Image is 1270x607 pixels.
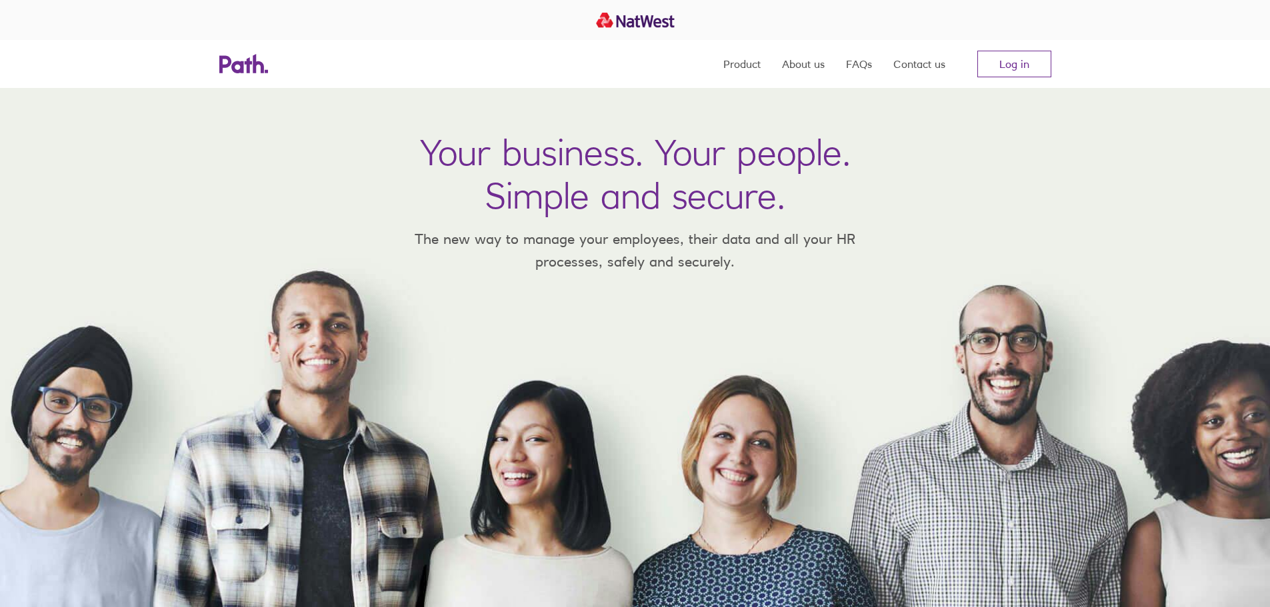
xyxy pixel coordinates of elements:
a: About us [782,40,825,88]
a: FAQs [846,40,872,88]
h1: Your business. Your people. Simple and secure. [420,131,851,217]
p: The new way to manage your employees, their data and all your HR processes, safely and securely. [395,228,875,273]
a: Contact us [893,40,945,88]
a: Product [723,40,761,88]
a: Log in [977,51,1051,77]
